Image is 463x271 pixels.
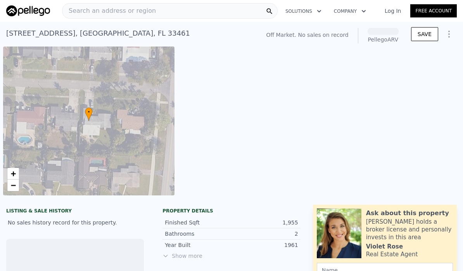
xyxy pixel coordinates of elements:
div: Violet Rose [366,243,403,250]
button: Company [328,4,372,18]
button: Show Options [441,26,457,42]
span: • [85,109,93,116]
span: Show more [162,252,300,260]
div: 1,955 [231,219,298,226]
div: [STREET_ADDRESS] , [GEOGRAPHIC_DATA] , FL 33461 [6,28,190,39]
div: Bathrooms [165,230,231,238]
a: Zoom out [7,180,19,191]
div: 1961 [231,241,298,249]
div: Property details [162,208,300,214]
div: • [85,107,93,121]
a: Zoom in [7,168,19,180]
span: − [11,180,16,190]
div: Real Estate Agent [366,250,418,258]
div: Finished Sqft [165,219,231,226]
span: + [11,169,16,178]
button: SAVE [411,27,438,41]
div: No sales history record for this property. [6,216,144,230]
div: Ask about this property [366,209,449,218]
div: [PERSON_NAME] holds a broker license and personally invests in this area [366,218,453,241]
div: Off Market. No sales on record [266,31,348,39]
a: Log In [375,7,410,15]
button: Solutions [279,4,328,18]
div: 2 [231,230,298,238]
div: LISTING & SALE HISTORY [6,208,144,216]
div: Year Built [165,241,231,249]
img: Pellego [6,5,50,16]
span: Search an address or region [62,6,156,16]
div: Pellego ARV [368,36,399,43]
a: Free Account [410,4,457,17]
